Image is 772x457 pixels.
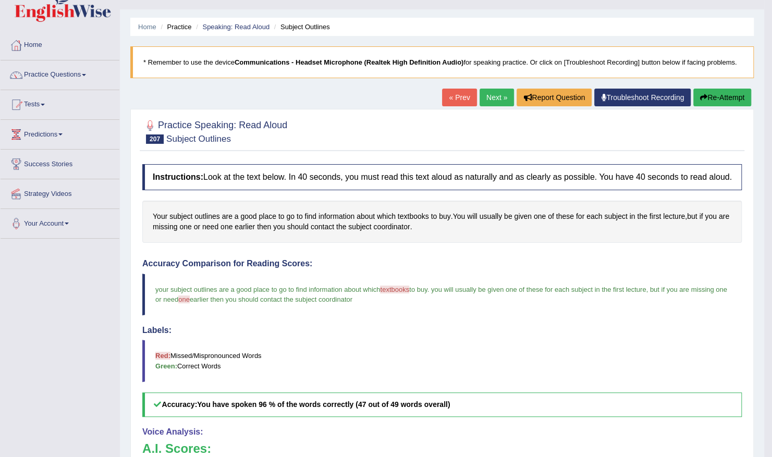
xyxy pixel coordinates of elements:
[138,23,156,31] a: Home
[202,23,269,31] a: Speaking: Read Aloud
[705,211,717,222] span: Click to see word definition
[1,31,119,57] a: Home
[259,211,276,222] span: Click to see word definition
[169,211,192,222] span: Click to see word definition
[453,211,465,222] span: Click to see word definition
[155,362,177,370] b: Green:
[257,221,271,232] span: Click to see word definition
[514,211,531,222] span: Click to see word definition
[153,211,167,222] span: Click to see word definition
[240,211,256,222] span: Click to see word definition
[155,286,380,293] span: your subject outlines are a good place to go to find information about which
[480,89,514,106] a: Next »
[594,89,691,106] a: Troubleshoot Recording
[479,211,502,222] span: Click to see word definition
[318,211,354,222] span: Click to see word definition
[1,90,119,116] a: Tests
[272,22,330,32] li: Subject Outlines
[1,120,119,146] a: Predictions
[699,211,703,222] span: Click to see word definition
[431,211,437,222] span: Click to see word definition
[166,134,231,144] small: Subject Outlines
[576,211,584,222] span: Click to see word definition
[142,164,742,190] h4: Look at the text below. In 40 seconds, you must read this text aloud as naturally and as clearly ...
[687,211,697,222] span: Click to see word definition
[504,211,512,222] span: Click to see word definition
[153,221,177,232] span: Click to see word definition
[153,172,203,181] b: Instructions:
[197,400,450,409] b: You have spoken 96 % of the words correctly (47 out of 49 words overall)
[158,22,191,32] li: Practice
[517,89,592,106] button: Report Question
[155,352,170,360] b: Red:
[273,221,285,232] span: Click to see word definition
[534,211,546,222] span: Click to see word definition
[650,211,661,222] span: Click to see word definition
[286,211,295,222] span: Click to see word definition
[348,221,371,232] span: Click to see word definition
[442,89,476,106] a: « Prev
[235,211,239,222] span: Click to see word definition
[222,211,232,222] span: Click to see word definition
[190,295,352,303] span: earlier then you should contact the subject coordinator
[1,150,119,176] a: Success Stories
[142,201,742,243] div: . , .
[1,179,119,205] a: Strategy Videos
[278,211,285,222] span: Click to see word definition
[194,221,200,232] span: Click to see word definition
[439,211,451,222] span: Click to see word definition
[380,286,409,293] span: textbooks
[373,221,410,232] span: Click to see word definition
[220,221,232,232] span: Click to see word definition
[235,58,463,66] b: Communications - Headset Microphone (Realtek High Definition Audio)
[178,295,190,303] span: one
[142,392,742,417] h5: Accuracy:
[179,221,191,232] span: Click to see word definition
[142,259,742,268] h4: Accuracy Comparison for Reading Scores:
[194,211,219,222] span: Click to see word definition
[142,427,742,437] h4: Voice Analysis:
[142,340,742,381] blockquote: Missed/Mispronounced Words Correct Words
[155,286,729,303] span: to buy. you will usually be given one of these for each subject in the first lecture, but if you ...
[202,221,218,232] span: Click to see word definition
[146,134,164,144] span: 207
[467,211,477,222] span: Click to see word definition
[311,221,334,232] span: Click to see word definition
[377,211,396,222] span: Click to see word definition
[586,211,602,222] span: Click to see word definition
[556,211,574,222] span: Click to see word definition
[693,89,751,106] button: Re-Attempt
[142,118,287,144] h2: Practice Speaking: Read Aloud
[1,60,119,87] a: Practice Questions
[142,441,211,455] b: A.I. Scores:
[1,209,119,235] a: Your Account
[398,211,429,222] span: Click to see word definition
[663,211,685,222] span: Click to see word definition
[336,221,346,232] span: Click to see word definition
[357,211,375,222] span: Click to see word definition
[130,46,754,78] blockquote: * Remember to use the device for speaking practice. Or click on [Troubleshoot Recording] button b...
[287,221,309,232] span: Click to see word definition
[297,211,303,222] span: Click to see word definition
[719,211,729,222] span: Click to see word definition
[235,221,255,232] span: Click to see word definition
[304,211,316,222] span: Click to see word definition
[629,211,635,222] span: Click to see word definition
[142,326,742,335] h4: Labels:
[548,211,554,222] span: Click to see word definition
[604,211,627,222] span: Click to see word definition
[637,211,647,222] span: Click to see word definition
